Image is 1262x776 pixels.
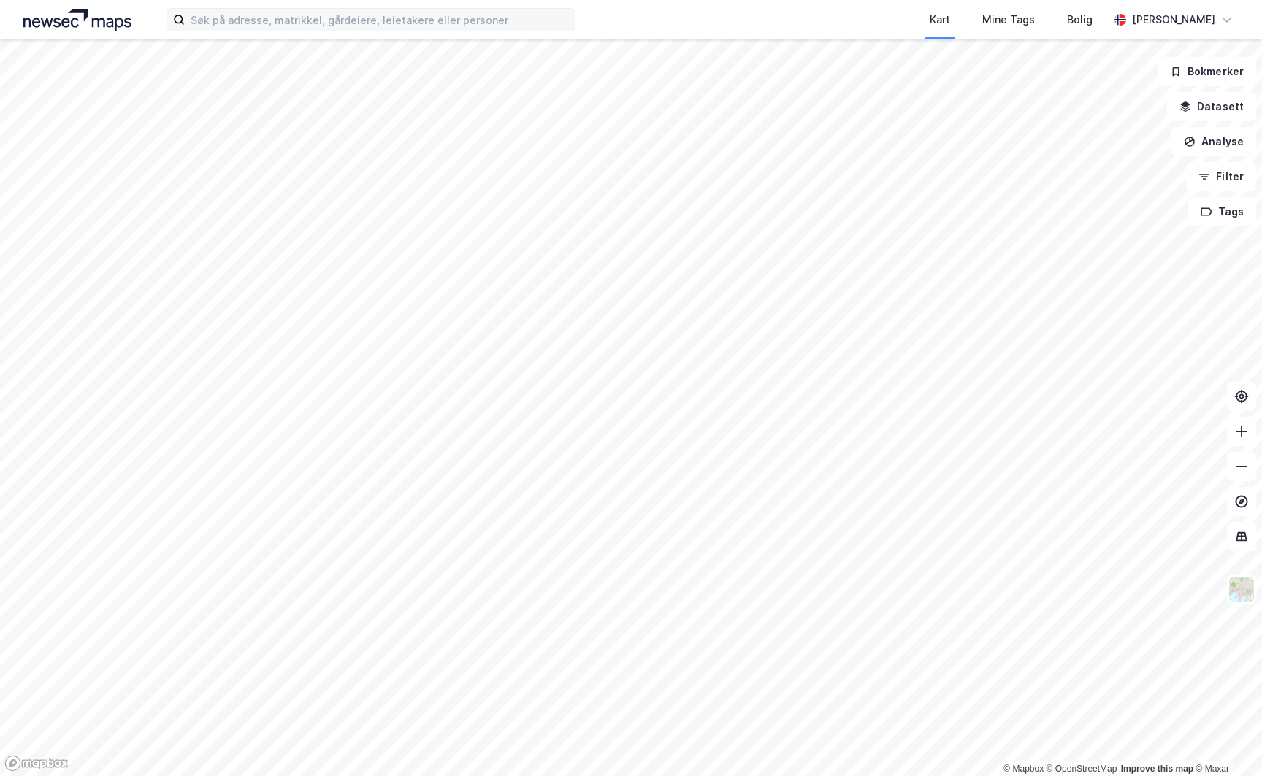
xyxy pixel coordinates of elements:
button: Bokmerker [1158,57,1256,86]
button: Tags [1188,197,1256,226]
a: Improve this map [1121,764,1193,774]
a: Mapbox homepage [4,755,69,772]
div: Mine Tags [982,11,1035,28]
button: Analyse [1171,127,1256,156]
a: OpenStreetMap [1047,764,1117,774]
a: Mapbox [1003,764,1044,774]
button: Datasett [1167,92,1256,121]
div: Bolig [1067,11,1093,28]
img: logo.a4113a55bc3d86da70a041830d287a7e.svg [23,9,131,31]
div: Kontrollprogram for chat [1189,706,1262,776]
div: Kart [930,11,950,28]
div: [PERSON_NAME] [1132,11,1215,28]
input: Søk på adresse, matrikkel, gårdeiere, leietakere eller personer [185,9,575,31]
img: Z [1228,575,1255,603]
button: Filter [1186,162,1256,191]
iframe: Chat Widget [1189,706,1262,776]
